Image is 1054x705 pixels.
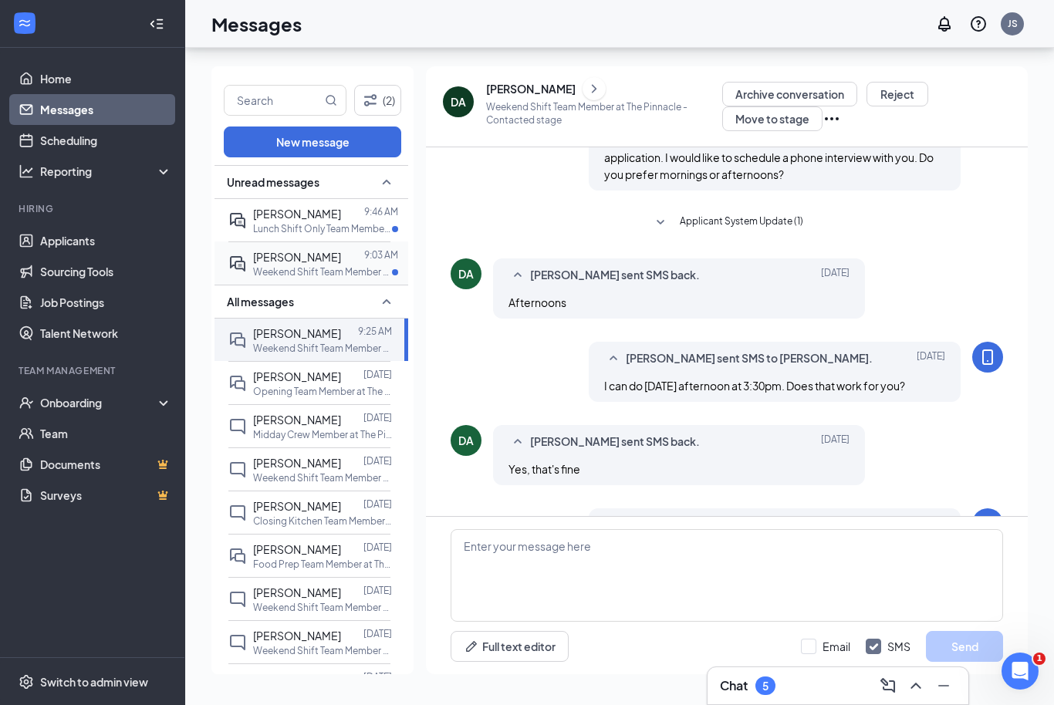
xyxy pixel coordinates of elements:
[253,629,341,643] span: [PERSON_NAME]
[458,266,474,282] div: DA
[904,673,928,698] button: ChevronUp
[377,292,396,311] svg: SmallChevronUp
[253,585,341,599] span: [PERSON_NAME]
[651,214,670,232] svg: SmallChevronDown
[508,462,580,476] span: Yes, that's fine
[40,395,159,410] div: Onboarding
[253,542,341,556] span: [PERSON_NAME]
[363,627,392,640] p: [DATE]
[879,676,897,695] svg: ComposeMessage
[40,125,172,156] a: Scheduling
[228,504,247,522] svg: ChatInactive
[224,126,401,157] button: New message
[228,374,247,393] svg: DoubleChat
[253,342,392,355] p: Weekend Shift Team Member at The Pinnacle
[211,11,302,37] h1: Messages
[253,428,392,441] p: Midday Crew Member at The Pinnacle
[762,680,769,693] div: 5
[40,63,172,94] a: Home
[876,673,900,698] button: ComposeMessage
[253,471,392,484] p: Weekend Shift Team Member at The Pinnacle
[253,514,392,528] p: Closing Kitchen Team Member at The Pinnacle
[821,433,850,451] span: [DATE]
[253,672,341,686] span: [PERSON_NAME]
[363,411,392,424] p: [DATE]
[508,266,527,285] svg: SmallChevronUp
[1002,653,1039,690] iframe: Intercom live chat
[464,639,479,654] svg: Pen
[907,676,925,695] svg: ChevronUp
[19,395,34,410] svg: UserCheck
[626,349,873,368] span: [PERSON_NAME] sent SMS to [PERSON_NAME].
[508,295,566,309] span: Afternoons
[458,433,474,448] div: DA
[917,349,945,368] span: [DATE]
[40,480,172,511] a: SurveysCrown
[722,82,857,106] button: Archive conversation
[40,674,148,690] div: Switch to admin view
[363,670,392,683] p: [DATE]
[363,368,392,381] p: [DATE]
[361,91,380,110] svg: Filter
[377,173,396,191] svg: SmallChevronUp
[969,15,988,33] svg: QuestionInfo
[253,326,341,340] span: [PERSON_NAME]
[604,349,623,368] svg: SmallChevronUp
[358,325,392,338] p: 9:25 AM
[253,207,341,221] span: [PERSON_NAME]
[364,205,398,218] p: 9:46 AM
[228,633,247,652] svg: ChatInactive
[253,413,341,427] span: [PERSON_NAME]
[227,294,294,309] span: All messages
[583,77,606,100] button: ChevronRight
[508,433,527,451] svg: SmallChevronUp
[19,364,169,377] div: Team Management
[978,514,997,533] svg: MobileSms
[926,631,1003,662] button: Send
[867,82,928,106] button: Reject
[363,541,392,554] p: [DATE]
[253,250,341,264] span: [PERSON_NAME]
[40,287,172,318] a: Job Postings
[253,499,341,513] span: [PERSON_NAME]
[935,15,954,33] svg: Notifications
[253,385,392,398] p: Opening Team Member at The Pinnacle
[363,498,392,511] p: [DATE]
[363,454,392,467] p: [DATE]
[821,266,850,285] span: [DATE]
[934,676,953,695] svg: Minimize
[486,100,722,126] p: Weekend Shift Team Member at The Pinnacle - Contacted stage
[40,164,173,179] div: Reporting
[17,15,32,31] svg: WorkstreamLogo
[931,673,956,698] button: Minimize
[227,174,319,190] span: Unread messages
[40,256,172,287] a: Sourcing Tools
[40,94,172,125] a: Messages
[363,584,392,597] p: [DATE]
[40,418,172,449] a: Team
[40,449,172,480] a: DocumentsCrown
[451,631,569,662] button: Full text editorPen
[228,547,247,565] svg: DoubleChat
[40,318,172,349] a: Talent Network
[651,214,803,232] button: SmallChevronDownApplicant System Update (1)
[19,674,34,690] svg: Settings
[253,222,392,235] p: Lunch Shift Only Team Member at The Pinnacle
[228,255,247,273] svg: ActiveDoubleChat
[40,225,172,256] a: Applicants
[325,94,337,106] svg: MagnifyingGlass
[253,558,392,571] p: Food Prep Team Member at The Pinnacle
[228,211,247,230] svg: ActiveDoubleChat
[228,331,247,349] svg: DoubleChat
[586,79,602,98] svg: ChevronRight
[604,379,905,393] span: I can do [DATE] afternoon at 3:30pm. Does that work for you?
[364,248,398,261] p: 9:03 AM
[722,106,823,131] button: Move to stage
[354,85,401,116] button: Filter (2)
[253,265,392,278] p: Weekend Shift Team Member at The Pinnacle
[253,601,392,614] p: Weekend Shift Team Member at The Pinnacle
[149,16,164,32] svg: Collapse
[19,202,169,215] div: Hiring
[253,644,392,657] p: Weekend Shift Team Member at The Pinnacle
[530,266,700,285] span: [PERSON_NAME] sent SMS back.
